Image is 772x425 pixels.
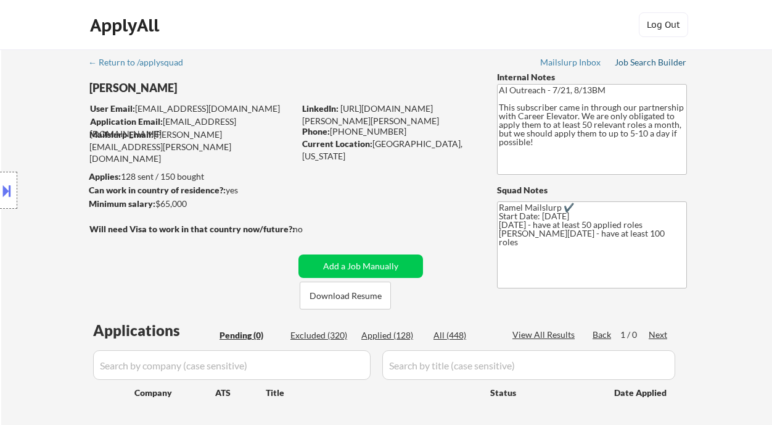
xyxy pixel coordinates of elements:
div: Date Applied [614,387,668,399]
div: Job Search Builder [615,58,687,67]
div: Internal Notes [497,71,687,83]
div: View All Results [512,329,578,341]
div: All (448) [433,329,495,342]
div: ApplyAll [90,15,163,36]
button: Add a Job Manually [298,255,423,278]
div: Status [490,381,596,403]
div: 1 / 0 [620,329,649,341]
strong: Phone: [302,126,330,137]
div: ← Return to /applysquad [88,58,195,67]
a: Job Search Builder [615,57,687,70]
div: Mailslurp Inbox [540,58,602,67]
div: Back [593,329,612,341]
button: Log Out [639,12,688,37]
input: Search by company (case sensitive) [93,350,371,380]
div: Squad Notes [497,184,687,196]
strong: Current Location: [302,138,372,149]
div: Company [134,387,215,399]
div: Applications [93,323,215,338]
a: [URL][DOMAIN_NAME][PERSON_NAME][PERSON_NAME] [302,103,439,126]
div: [PHONE_NUMBER] [302,125,477,138]
div: Applied (128) [361,329,423,342]
div: ATS [215,387,266,399]
div: Pending (0) [220,329,281,342]
a: ← Return to /applysquad [88,57,195,70]
a: Mailslurp Inbox [540,57,602,70]
input: Search by title (case sensitive) [382,350,675,380]
div: Title [266,387,478,399]
strong: LinkedIn: [302,103,339,114]
div: Next [649,329,668,341]
div: Excluded (320) [290,329,352,342]
button: Download Resume [300,282,391,309]
div: no [293,223,328,235]
div: [GEOGRAPHIC_DATA], [US_STATE] [302,138,477,162]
